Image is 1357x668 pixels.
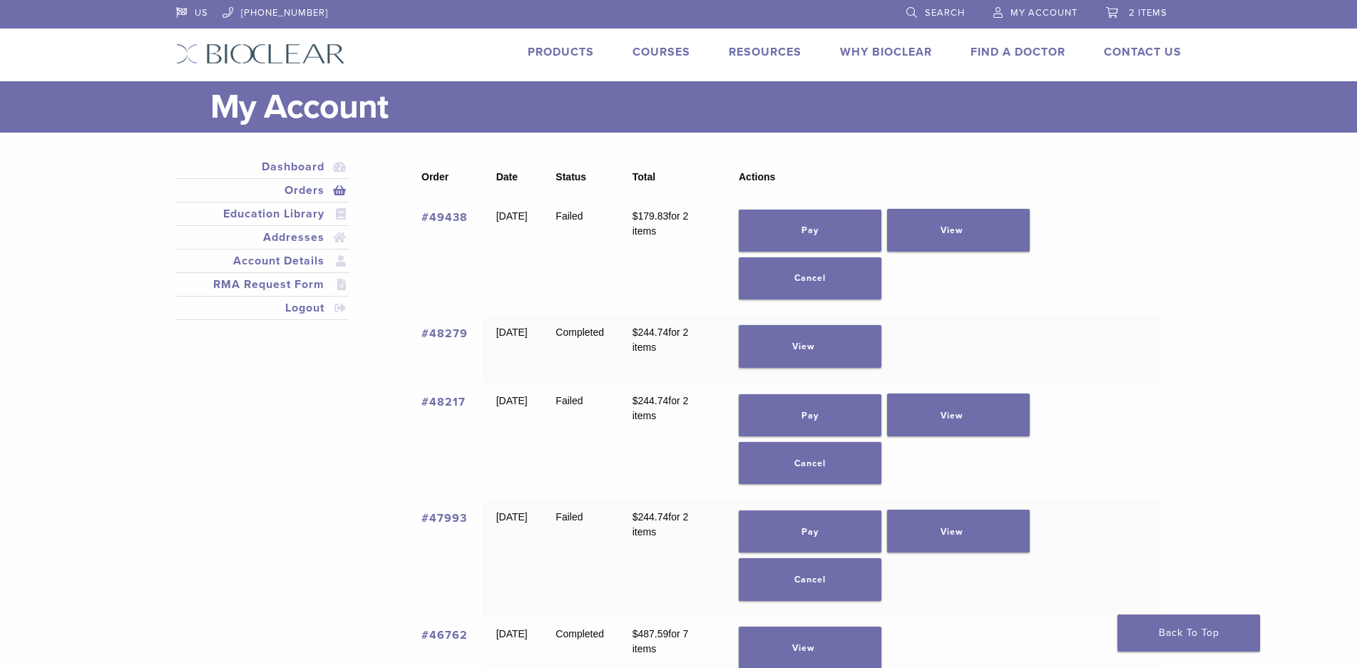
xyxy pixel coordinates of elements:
a: Pay for order 47993 [739,510,881,553]
a: View order 48217 [887,394,1030,436]
span: 2 items [1129,7,1167,19]
a: View order number 47993 [421,511,467,525]
td: for 2 items [618,199,724,315]
span: 244.74 [633,327,669,338]
a: Orders [179,182,347,199]
a: View order number 46762 [421,628,468,642]
span: 487.59 [633,628,669,639]
td: Completed [542,315,618,384]
a: Resources [729,45,802,59]
a: Dashboard [179,158,347,175]
span: Order [421,171,449,183]
span: $ [633,628,638,639]
td: Failed [542,500,618,616]
span: 244.74 [633,511,669,523]
a: Pay for order 48217 [739,394,881,436]
time: [DATE] [496,628,528,639]
nav: Account pages [176,155,350,337]
a: Why Bioclear [840,45,932,59]
span: $ [633,395,638,406]
a: Education Library [179,205,347,222]
span: $ [633,210,638,222]
span: Date [496,171,518,183]
a: Cancel order 48217 [739,442,881,484]
a: Courses [633,45,690,59]
time: [DATE] [496,327,528,338]
a: Logout [179,299,347,317]
a: Find A Doctor [971,45,1065,59]
a: View order 49438 [887,209,1030,252]
time: [DATE] [496,511,528,523]
a: View order number 49438 [421,210,468,225]
span: 244.74 [633,395,669,406]
span: Total [633,171,655,183]
td: Failed [542,199,618,315]
a: View order 47993 [887,510,1030,553]
a: Contact Us [1104,45,1182,59]
img: Bioclear [176,43,345,64]
span: $ [633,511,638,523]
time: [DATE] [496,395,528,406]
td: for 2 items [618,315,724,384]
a: Cancel order 49438 [739,257,881,299]
span: Actions [739,171,775,183]
span: $ [633,327,638,338]
td: for 2 items [618,500,724,616]
a: RMA Request Form [179,276,347,293]
a: Addresses [179,229,347,246]
span: Status [555,171,586,183]
h1: My Account [210,81,1182,133]
a: View order 48279 [739,325,881,368]
a: Products [528,45,594,59]
span: My Account [1010,7,1077,19]
a: Pay for order 49438 [739,210,881,252]
a: Account Details [179,252,347,269]
span: Search [925,7,965,19]
td: Failed [542,384,618,500]
a: Cancel order 47993 [739,558,881,600]
a: View order number 48279 [421,327,468,341]
span: 179.83 [633,210,669,222]
td: for 2 items [618,384,724,500]
a: Back To Top [1117,615,1260,652]
a: View order number 48217 [421,395,466,409]
time: [DATE] [496,210,528,222]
